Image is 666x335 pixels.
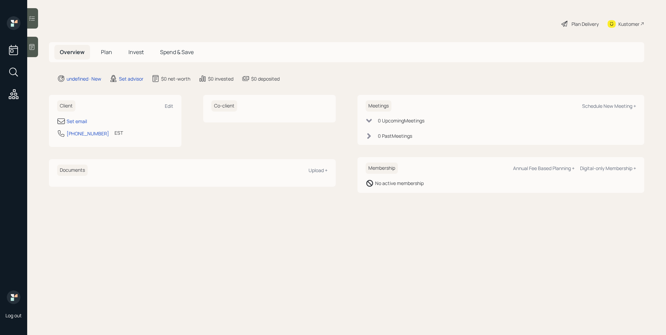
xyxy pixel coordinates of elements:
img: retirable_logo.png [7,290,20,304]
span: Spend & Save [160,48,194,56]
div: Set email [67,118,87,125]
span: Overview [60,48,85,56]
div: EST [115,129,123,136]
div: undefined · New [67,75,101,82]
div: $0 net-worth [161,75,190,82]
div: Upload + [309,167,328,173]
div: Set advisor [119,75,143,82]
div: Schedule New Meeting + [582,103,636,109]
div: Kustomer [618,20,639,28]
div: 0 Upcoming Meeting s [378,117,424,124]
div: $0 invested [208,75,233,82]
h6: Membership [366,163,398,174]
div: [PHONE_NUMBER] [67,130,109,137]
span: Invest [128,48,144,56]
div: $0 deposited [251,75,280,82]
div: Plan Delivery [572,20,599,28]
div: Annual Fee Based Planning + [513,165,575,171]
div: Digital-only Membership + [580,165,636,171]
h6: Client [57,100,75,112]
div: Edit [165,103,173,109]
h6: Documents [57,165,88,176]
h6: Meetings [366,100,391,112]
span: Plan [101,48,112,56]
div: Log out [5,312,22,319]
div: 0 Past Meeting s [378,132,412,139]
h6: Co-client [211,100,237,112]
div: No active membership [375,180,424,187]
